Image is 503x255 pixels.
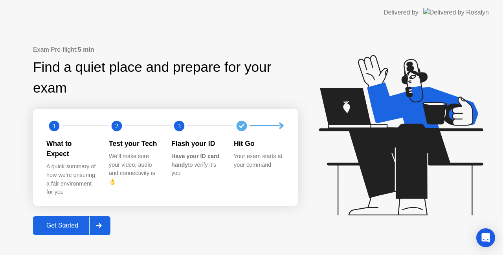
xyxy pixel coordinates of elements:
div: to verify it’s you [171,152,221,178]
div: Flash your ID [171,138,221,149]
img: Delivered by Rosalyn [423,8,489,17]
div: Hit Go [234,138,284,149]
div: Find a quiet place and prepare for your exam [33,57,298,98]
div: Delivered by [384,8,419,17]
text: 2 [115,122,118,129]
div: A quick summary of how we’re ensuring a fair environment for you [46,162,96,196]
text: 3 [178,122,181,129]
div: Open Intercom Messenger [476,228,495,247]
div: Get Started [35,222,89,229]
b: 5 min [78,46,94,53]
div: What to Expect [46,138,96,159]
b: Have your ID card handy [171,153,219,168]
div: Your exam starts at your command [234,152,284,169]
button: Get Started [33,216,110,235]
div: We’ll make sure your video, audio and connectivity is 👌 [109,152,159,186]
div: Test your Tech [109,138,159,149]
div: Exam Pre-flight: [33,45,298,55]
text: 1 [53,122,56,129]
